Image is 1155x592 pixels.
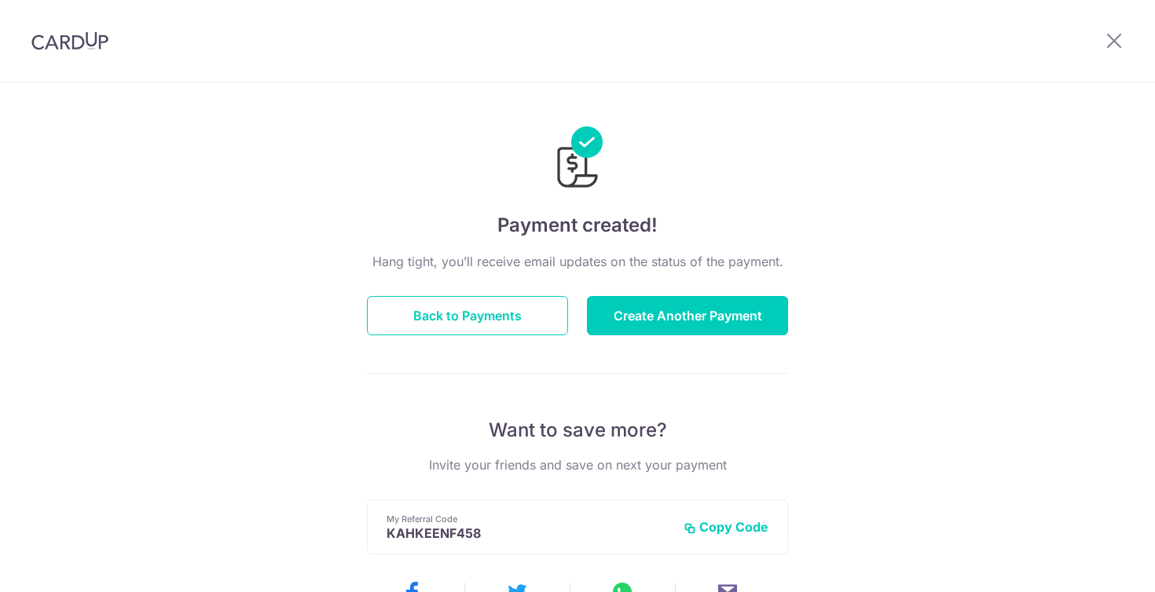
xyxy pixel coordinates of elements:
[367,252,788,271] p: Hang tight, you’ll receive email updates on the status of the payment.
[387,513,671,525] p: My Referral Code
[387,525,671,541] p: KAHKEENF458
[684,519,768,535] button: Copy Code
[367,455,788,474] p: Invite your friends and save on next your payment
[552,126,603,192] img: Payments
[367,418,788,443] p: Want to save more?
[367,296,568,335] button: Back to Payments
[367,211,788,239] h4: Payment created!
[31,31,108,50] img: CardUp
[587,296,788,335] button: Create Another Payment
